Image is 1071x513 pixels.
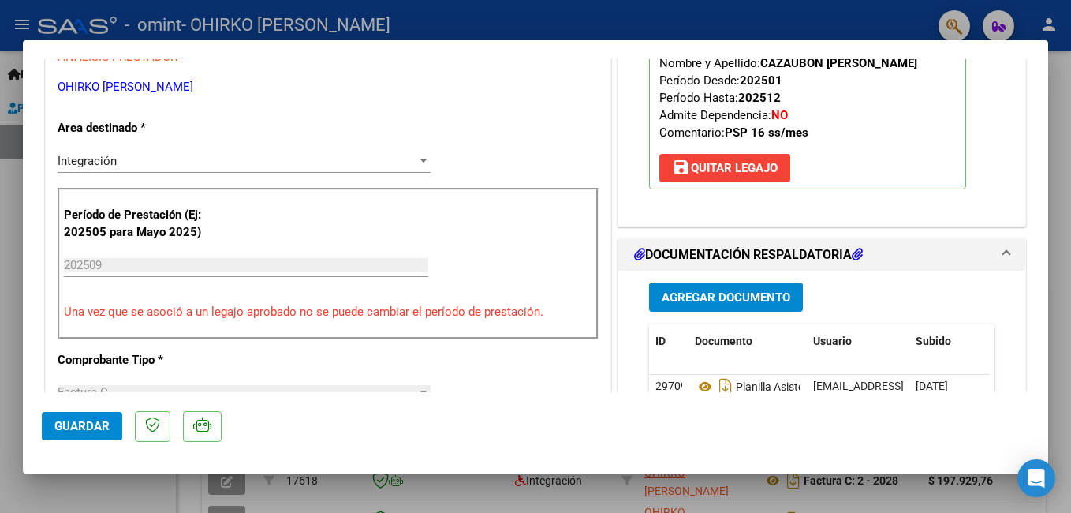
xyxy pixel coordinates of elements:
[695,335,752,347] span: Documento
[760,56,917,70] strong: CAZAUBON [PERSON_NAME]
[725,125,808,140] strong: PSP 16 ss/mes
[618,239,1025,271] mat-expansion-panel-header: DOCUMENTACIÓN RESPALDATORIA
[42,412,122,440] button: Guardar
[649,324,688,358] datatable-header-cell: ID
[64,303,592,321] p: Una vez que se asoció a un legajo aprobado no se puede cambiar el período de prestación.
[740,73,782,88] strong: 202501
[988,324,1067,358] datatable-header-cell: Acción
[659,125,808,140] span: Comentario:
[715,374,736,399] i: Descargar documento
[649,283,803,312] button: Agregar Documento
[695,380,824,393] span: Planilla Asistencia
[688,324,807,358] datatable-header-cell: Documento
[58,351,220,369] p: Comprobante Tipo *
[655,380,687,392] span: 29709
[58,385,108,399] span: Factura C
[54,419,110,433] span: Guardar
[916,380,948,392] span: [DATE]
[659,154,790,182] button: Quitar Legajo
[813,335,852,347] span: Usuario
[909,324,988,358] datatable-header-cell: Subido
[738,91,781,105] strong: 202512
[807,324,909,358] datatable-header-cell: Usuario
[662,290,790,305] span: Agregar Documento
[58,119,220,137] p: Area destinado *
[58,78,599,96] p: OHIRKO [PERSON_NAME]
[672,158,691,177] mat-icon: save
[672,161,778,175] span: Quitar Legajo
[58,154,117,168] span: Integración
[916,335,951,347] span: Subido
[655,335,666,347] span: ID
[64,206,222,242] p: Período de Prestación (Ej: 202505 para Mayo 2025)
[634,245,863,264] h1: DOCUMENTACIÓN RESPALDATORIA
[771,108,788,122] strong: NO
[1017,459,1055,497] div: Open Intercom Messenger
